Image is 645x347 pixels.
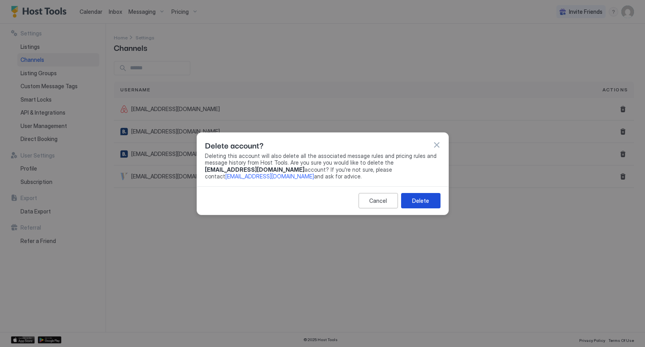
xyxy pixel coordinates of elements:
span: Delete account? [205,139,264,151]
div: Delete [412,197,429,205]
div: Cancel [369,197,387,205]
button: Cancel [359,193,398,208]
iframe: Intercom live chat [8,320,27,339]
a: [EMAIL_ADDRESS][DOMAIN_NAME] [225,173,314,180]
button: Delete [401,193,441,208]
span: Deleting this account will also delete all the associated message rules and pricing rules and mes... [205,152,441,180]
